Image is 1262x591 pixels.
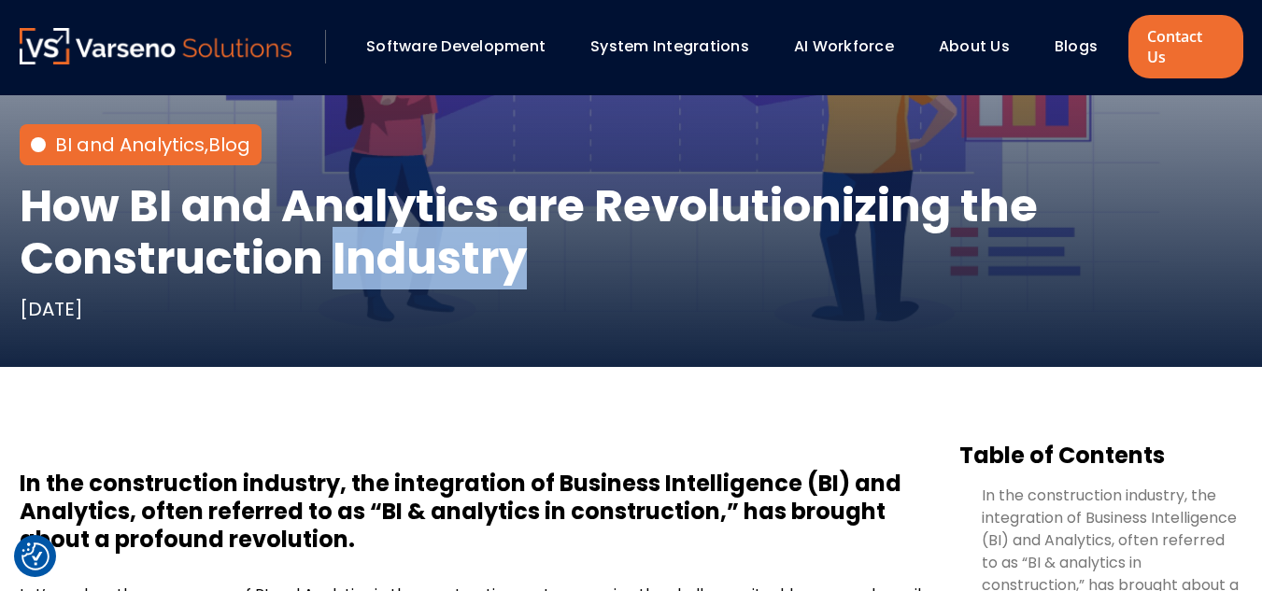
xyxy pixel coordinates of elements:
div: [DATE] [20,296,83,322]
a: AI Workforce [794,35,894,57]
a: Contact Us [1128,15,1242,78]
a: BI and Analytics [55,132,205,158]
a: About Us [939,35,1010,57]
a: Blog [208,132,250,158]
h3: In the construction industry, the integration of Business Intelligence (BI) and Analytics, often ... [20,470,929,554]
a: Varseno Solutions – Product Engineering & IT Services [20,28,292,65]
a: System Integrations [590,35,749,57]
a: Blogs [1055,35,1098,57]
div: Blogs [1045,31,1124,63]
a: Software Development [366,35,546,57]
div: , [55,132,250,158]
div: About Us [929,31,1036,63]
img: Varseno Solutions – Product Engineering & IT Services [20,28,292,64]
div: System Integrations [581,31,775,63]
div: AI Workforce [785,31,920,63]
h3: Table of Contents [959,442,1243,470]
img: Revisit consent button [21,542,50,570]
button: Cookie Settings [21,542,50,570]
h1: How BI and Analytics are Revolutionizing the Construction Industry [20,180,1243,285]
div: Software Development [357,31,572,63]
